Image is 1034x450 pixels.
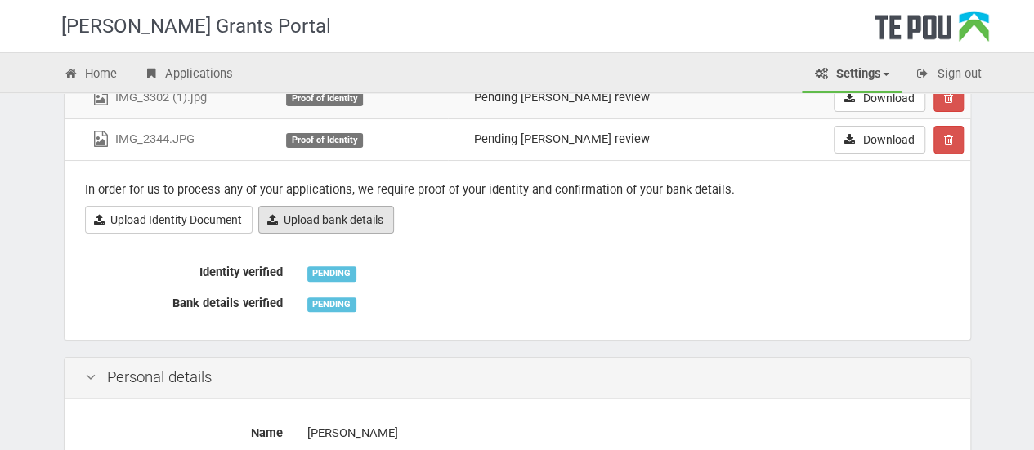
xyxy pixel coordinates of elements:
div: Proof of Identity [286,91,363,106]
a: Home [51,57,130,93]
a: IMG_2344.JPG [91,131,195,146]
a: Upload Identity Document [85,206,253,234]
td: Pending [PERSON_NAME] review [468,118,753,160]
a: Settings [802,57,902,93]
a: Upload bank details [258,206,394,234]
div: Proof of Identity [286,133,363,148]
div: PENDING [307,266,356,281]
label: Identity verified [73,258,295,281]
a: IMG_3302 (1).jpg [91,90,207,105]
a: Applications [131,57,245,93]
div: PENDING [307,297,356,312]
a: Download [834,84,925,112]
td: Pending [PERSON_NAME] review [468,77,753,118]
div: Te Pou Logo [875,11,989,52]
a: Download [834,126,925,154]
p: In order for us to process any of your applications, we require proof of your identity and confir... [85,181,950,198]
div: Personal details [65,358,970,399]
a: Sign out [903,57,994,93]
label: Name [73,419,295,442]
label: Bank details verified [73,289,295,312]
div: [PERSON_NAME] [307,419,950,448]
